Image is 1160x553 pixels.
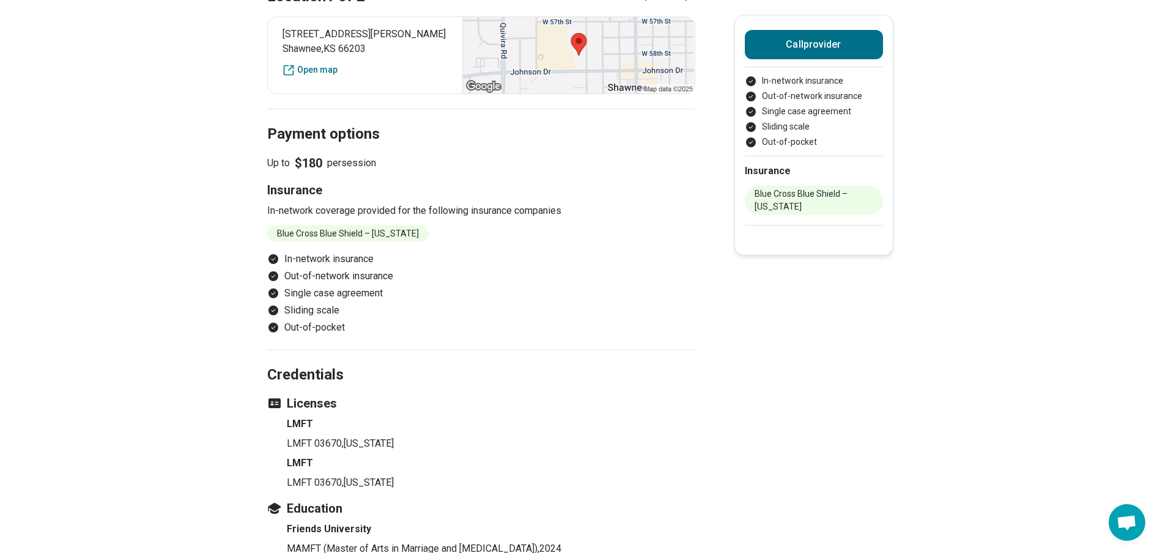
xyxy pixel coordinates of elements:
[267,335,695,386] h2: Credentials
[267,252,695,335] ul: Payment options
[745,136,883,148] li: Out-of-pocket
[295,155,322,172] span: $180
[342,477,394,488] span: , [US_STATE]
[287,522,695,537] h4: Friends University
[267,286,695,301] li: Single case agreement
[287,436,695,451] p: LMFT 03670
[267,225,429,242] li: Blue Cross Blue Shield – [US_STATE]
[267,269,695,284] li: Out-of-network insurance
[267,95,695,145] h2: Payment options
[745,105,883,118] li: Single case agreement
[267,500,695,517] h3: Education
[283,64,448,76] a: Open map
[283,42,448,56] span: Shawnee , KS 66203
[745,164,883,178] h2: Insurance
[267,181,695,199] h3: Insurance
[287,456,695,471] h4: LMFT
[287,475,695,490] p: LMFT 03670
[745,75,883,148] ul: Payment options
[745,30,883,59] button: Callprovider
[745,120,883,133] li: Sliding scale
[283,27,448,42] span: [STREET_ADDRESS][PERSON_NAME]
[1109,504,1145,541] a: Open chat
[287,417,695,431] h4: LMFT
[745,90,883,103] li: Out-of-network insurance
[267,252,695,266] li: In-network insurance
[267,395,695,412] h3: Licenses
[267,320,695,335] li: Out-of-pocket
[267,203,695,218] p: In-network coverage provided for the following insurance companies
[745,75,883,87] li: In-network insurance
[267,303,695,318] li: Sliding scale
[267,155,695,172] p: Up to per session
[745,186,883,215] li: Blue Cross Blue Shield – [US_STATE]
[342,438,394,449] span: , [US_STATE]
